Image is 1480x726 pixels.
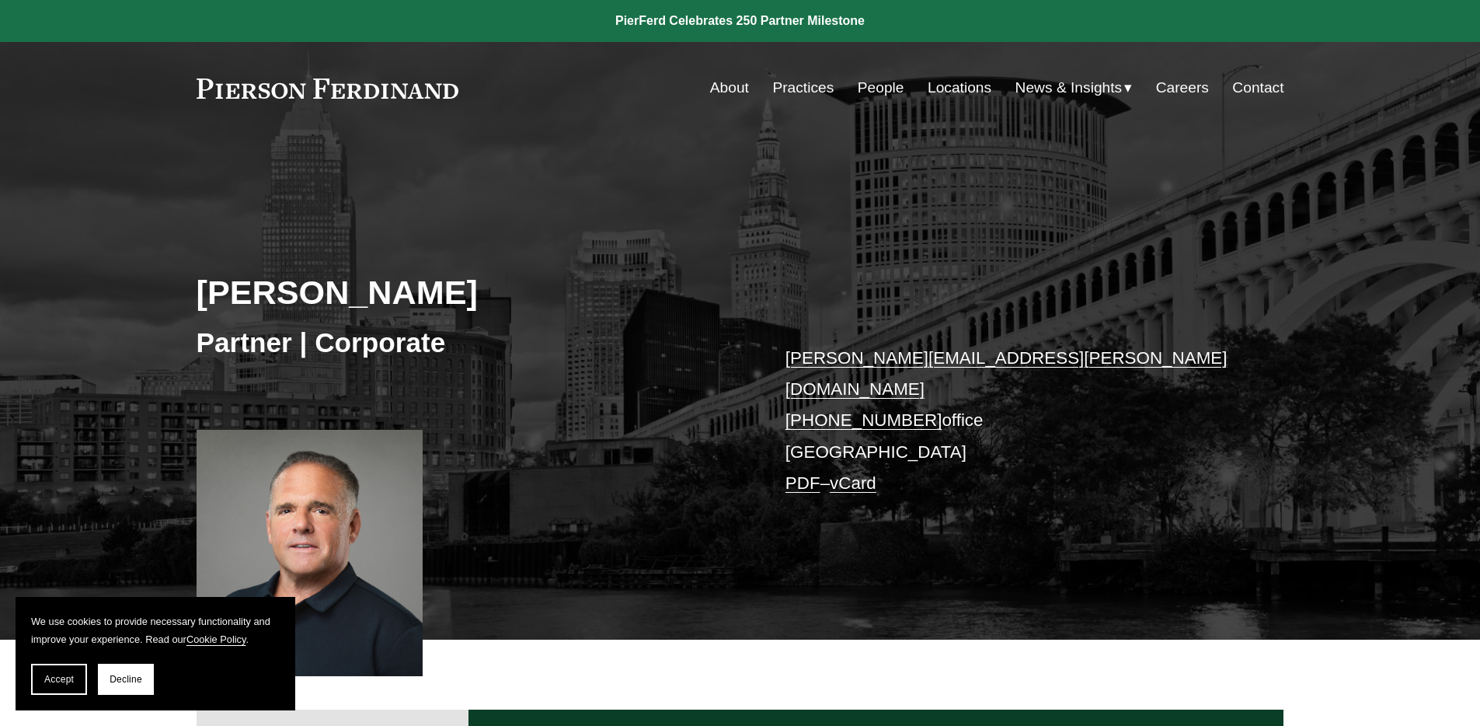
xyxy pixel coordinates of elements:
[16,597,295,710] section: Cookie banner
[785,348,1228,399] a: [PERSON_NAME][EMAIL_ADDRESS][PERSON_NAME][DOMAIN_NAME]
[186,634,246,645] a: Cookie Policy
[785,473,820,493] a: PDF
[1156,73,1209,103] a: Careers
[1232,73,1283,103] a: Contact
[772,73,834,103] a: Practices
[710,73,749,103] a: About
[858,73,904,103] a: People
[1015,73,1133,103] a: folder dropdown
[98,664,154,695] button: Decline
[785,343,1238,500] p: office [GEOGRAPHIC_DATA] –
[31,664,87,695] button: Accept
[197,272,740,312] h2: [PERSON_NAME]
[1015,75,1123,102] span: News & Insights
[197,326,740,360] h3: Partner | Corporate
[110,674,142,685] span: Decline
[830,473,876,493] a: vCard
[785,410,942,430] a: [PHONE_NUMBER]
[44,674,74,685] span: Accept
[928,73,991,103] a: Locations
[31,613,280,648] p: We use cookies to provide necessary functionality and improve your experience. Read our .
